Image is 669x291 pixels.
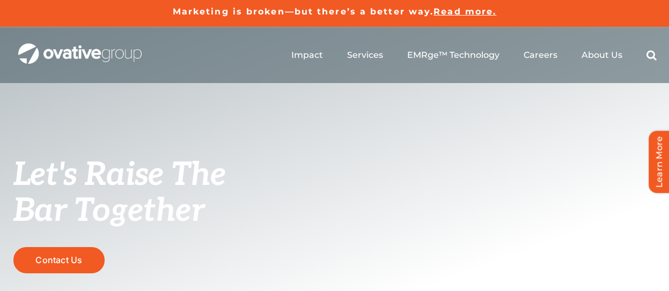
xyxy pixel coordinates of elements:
[35,255,82,265] span: Contact Us
[13,192,204,230] span: Bar Together
[18,42,142,53] a: OG_Full_horizontal_WHT
[646,50,657,61] a: Search
[173,6,434,17] a: Marketing is broken—but there’s a better way.
[291,50,323,61] a: Impact
[13,156,226,195] span: Let's Raise The
[582,50,622,61] a: About Us
[524,50,557,61] a: Careers
[407,50,499,61] a: EMRge™ Technology
[13,247,105,273] a: Contact Us
[291,38,657,72] nav: Menu
[433,6,496,17] a: Read more.
[347,50,383,61] a: Services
